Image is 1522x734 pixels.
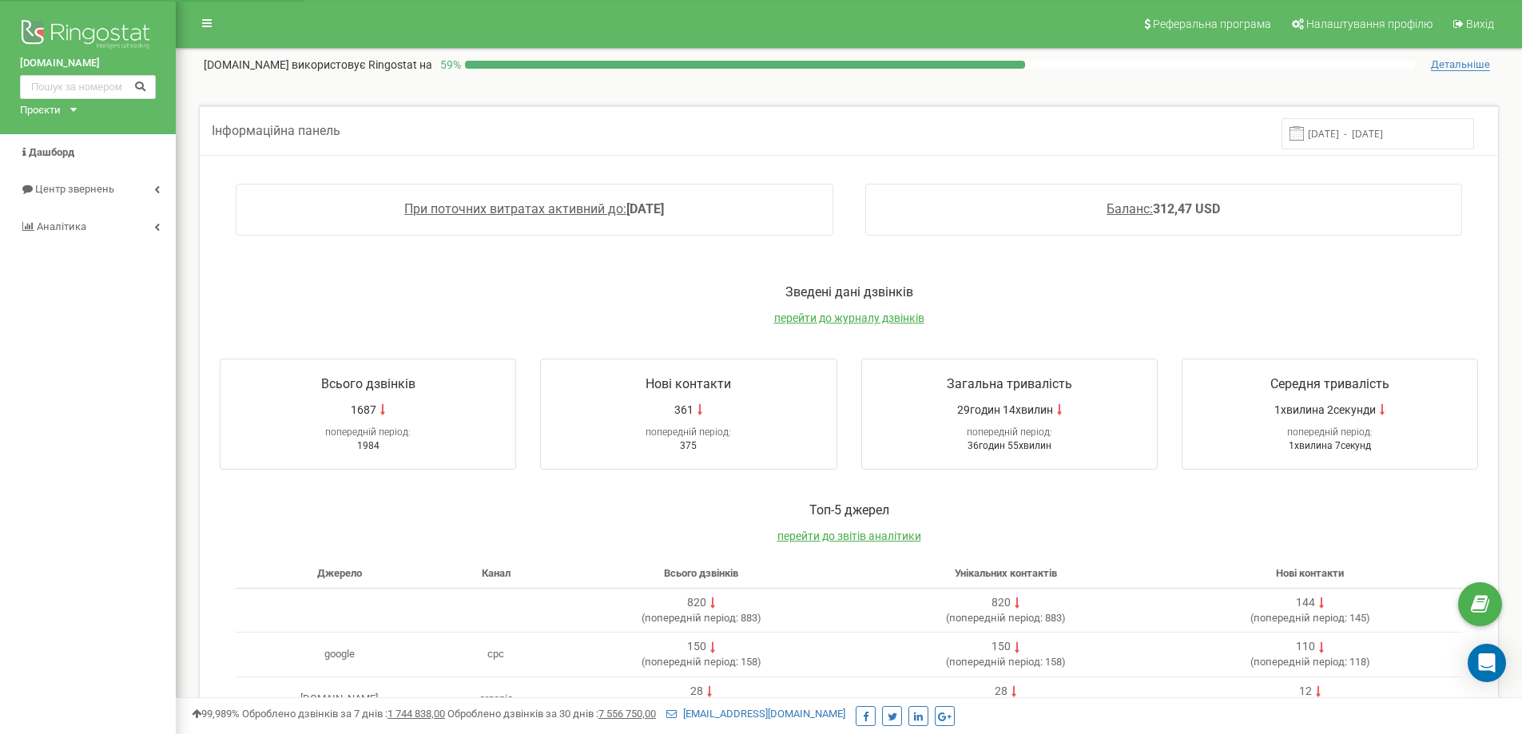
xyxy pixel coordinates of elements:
[404,201,626,216] span: При поточних витратах активний до:
[1296,639,1315,655] div: 110
[1276,567,1344,579] span: Нові контакти
[687,639,706,655] div: 150
[947,376,1072,391] span: Загальна тривалість
[1254,612,1347,624] span: попередній період:
[443,633,549,677] td: cpc
[809,502,889,518] span: Toп-5 джерел
[212,123,340,138] span: Інформаційна панель
[447,708,656,720] span: Оброблено дзвінків за 30 днів :
[680,440,697,451] span: 375
[991,639,1011,655] div: 150
[1431,58,1490,71] span: Детальніше
[774,311,924,324] a: перейти до журналу дзвінків
[1274,402,1376,418] span: 1хвилина 2секунди
[645,656,738,668] span: попередній період:
[645,612,738,624] span: попередній період:
[29,146,74,158] span: Дашборд
[949,612,1043,624] span: попередній період:
[642,656,761,668] span: ( 158 )
[325,427,411,438] span: попередній період:
[192,708,240,720] span: 99,989%
[1468,644,1506,682] div: Open Intercom Messenger
[236,676,443,721] td: [DOMAIN_NAME]
[387,708,445,720] u: 1 744 838,00
[955,567,1057,579] span: Унікальних контактів
[1270,376,1389,391] span: Середня тривалість
[20,103,61,118] div: Проєкти
[35,183,114,195] span: Центр звернень
[1287,427,1373,438] span: попередній період:
[443,676,549,721] td: organic
[317,567,362,579] span: Джерело
[946,656,1066,668] span: ( 158 )
[642,612,761,624] span: ( 883 )
[967,427,1052,438] span: попередній період:
[351,402,376,418] span: 1687
[1250,612,1370,624] span: ( 145 )
[37,220,86,232] span: Аналiтика
[204,57,432,73] p: [DOMAIN_NAME]
[432,57,465,73] p: 59 %
[664,567,738,579] span: Всього дзвінків
[236,633,443,677] td: google
[242,708,445,720] span: Оброблено дзвінків за 7 днів :
[1250,656,1370,668] span: ( 118 )
[666,708,845,720] a: [EMAIL_ADDRESS][DOMAIN_NAME]
[482,567,511,579] span: Канал
[946,612,1066,624] span: ( 883 )
[646,427,731,438] span: попередній період:
[646,376,731,391] span: Нові контакти
[1299,684,1312,700] div: 12
[1289,440,1371,451] span: 1хвилина 7секунд
[1254,656,1347,668] span: попередній період:
[20,16,156,56] img: Ringostat logo
[690,684,703,700] div: 28
[777,530,921,542] a: перейти до звітів аналітики
[991,595,1011,611] div: 820
[1107,201,1153,216] span: Баланс:
[20,56,156,71] a: [DOMAIN_NAME]
[1466,18,1494,30] span: Вихід
[1107,201,1220,216] a: Баланс:312,47 USD
[321,376,415,391] span: Всього дзвінків
[785,284,913,300] span: Зведені дані дзвінків
[292,58,432,71] span: використовує Ringostat на
[687,595,706,611] div: 820
[957,402,1053,418] span: 29годин 14хвилин
[1153,18,1271,30] span: Реферальна програма
[995,684,1007,700] div: 28
[357,440,380,451] span: 1984
[968,440,1051,451] span: 36годин 55хвилин
[404,201,664,216] a: При поточних витратах активний до:[DATE]
[20,75,156,99] input: Пошук за номером
[598,708,656,720] u: 7 556 750,00
[674,402,693,418] span: 361
[1306,18,1433,30] span: Налаштування профілю
[949,656,1043,668] span: попередній період:
[1296,595,1315,611] div: 144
